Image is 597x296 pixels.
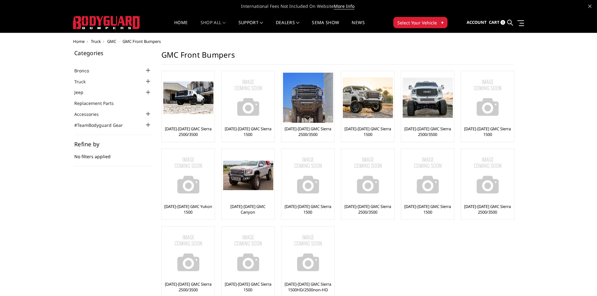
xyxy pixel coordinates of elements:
img: No Image [343,150,393,200]
a: Home [174,20,188,33]
a: [DATE]-[DATE] GMC Sierra 1500 [223,281,273,293]
img: No Image [283,228,333,278]
img: No Image [163,150,213,200]
span: GMC Front Bumpers [123,39,161,44]
img: No Image [463,73,513,123]
img: No Image [163,228,213,278]
img: No Image [283,150,333,200]
a: [DATE]-[DATE] GMC Sierra 2500/3500 [283,126,333,137]
a: Home [73,39,85,44]
a: Cart 0 [489,14,505,31]
a: [DATE]-[DATE] GMC Sierra 2500/3500 [463,204,512,215]
a: [DATE]-[DATE] GMC Sierra 2500/3500 [403,126,453,137]
span: Account [467,19,487,25]
a: [DATE]-[DATE] GMC Sierra 2500/3500 [163,281,213,293]
a: [DATE]-[DATE] GMC Sierra 1500 [463,126,512,137]
a: #TeamBodyguard Gear [74,122,131,128]
a: [DATE]-[DATE] GMC Sierra 2500/3500 [163,126,213,137]
a: [DATE]-[DATE] GMC Canyon [223,204,273,215]
a: Truck [91,39,101,44]
a: Dealers [276,20,300,33]
a: Account [467,14,487,31]
a: Replacement Parts [74,100,122,106]
a: [DATE]-[DATE] GMC Sierra 1500 [223,126,273,137]
a: shop all [201,20,226,33]
a: [DATE]-[DATE] GMC Sierra 2500/3500 [343,204,393,215]
button: Select Your Vehicle [393,17,448,28]
a: [DATE]-[DATE] GMC Yukon 1500 [163,204,213,215]
img: BODYGUARD BUMPERS [73,16,140,29]
h1: GMC Front Bumpers [161,50,514,65]
span: 0 [500,20,505,25]
img: No Image [223,73,273,123]
a: Support [238,20,263,33]
span: ▾ [441,19,443,26]
a: Bronco [74,67,97,74]
span: Select Your Vehicle [397,19,437,26]
span: Cart [489,19,500,25]
img: No Image [463,150,513,200]
a: Truck [74,78,93,85]
img: No Image [403,150,453,200]
img: No Image [223,228,273,278]
a: SEMA Show [312,20,339,33]
a: No Image [343,150,393,200]
a: More Info [334,3,354,9]
a: [DATE]-[DATE] GMC Sierra 1500HD/2500non-HD [283,281,333,293]
h5: Categories [74,50,152,56]
a: [DATE]-[DATE] GMC Sierra 1500 [403,204,453,215]
a: News [352,20,364,33]
a: Accessories [74,111,107,117]
div: No filters applied [74,141,152,166]
a: [DATE]-[DATE] GMC Sierra 1500 [343,126,393,137]
a: GMC [107,39,116,44]
a: Jeep [74,89,91,96]
a: [DATE]-[DATE] GMC Sierra 1500 [283,204,333,215]
h5: Refine by [74,141,152,147]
